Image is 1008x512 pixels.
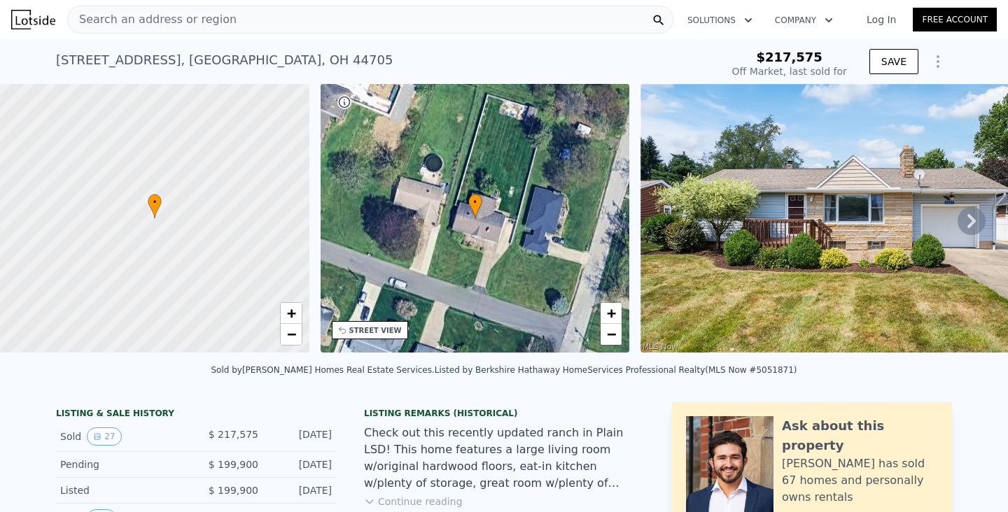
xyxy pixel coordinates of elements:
[601,324,622,345] a: Zoom out
[364,408,644,419] div: Listing Remarks (Historical)
[60,457,185,471] div: Pending
[468,196,482,208] span: •
[209,459,258,470] span: $ 199,900
[269,483,332,497] div: [DATE]
[913,8,997,31] a: Free Account
[148,194,162,218] div: •
[209,485,258,496] span: $ 199,900
[364,495,463,509] button: Continue reading
[869,49,918,74] button: SAVE
[286,304,295,322] span: +
[60,483,185,497] div: Listed
[269,427,332,446] div: [DATE]
[732,64,847,78] div: Off Market, last sold for
[68,11,237,28] span: Search an address or region
[281,324,302,345] a: Zoom out
[87,427,121,446] button: View historical data
[56,408,336,422] div: LISTING & SALE HISTORY
[782,416,938,455] div: Ask about this property
[211,365,434,375] div: Sold by [PERSON_NAME] Homes Real Estate Services .
[468,194,482,218] div: •
[601,303,622,324] a: Zoom in
[924,48,952,76] button: Show Options
[782,455,938,506] div: [PERSON_NAME] has sold 67 homes and personally owns rentals
[148,196,162,208] span: •
[850,13,913,27] a: Log In
[286,325,295,343] span: −
[269,457,332,471] div: [DATE]
[435,365,797,375] div: Listed by Berkshire Hathaway HomeServices Professional Realty (MLS Now #5051871)
[209,429,258,440] span: $ 217,575
[11,10,55,29] img: Lotside
[676,8,764,33] button: Solutions
[56,50,393,70] div: [STREET_ADDRESS] , [GEOGRAPHIC_DATA] , OH 44705
[281,303,302,324] a: Zoom in
[364,425,644,492] div: Check out this recently updated ranch in Plain LSD! This home features a large living room w/orig...
[60,427,185,446] div: Sold
[764,8,844,33] button: Company
[607,304,616,322] span: +
[607,325,616,343] span: −
[756,50,822,64] span: $217,575
[349,325,402,336] div: STREET VIEW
